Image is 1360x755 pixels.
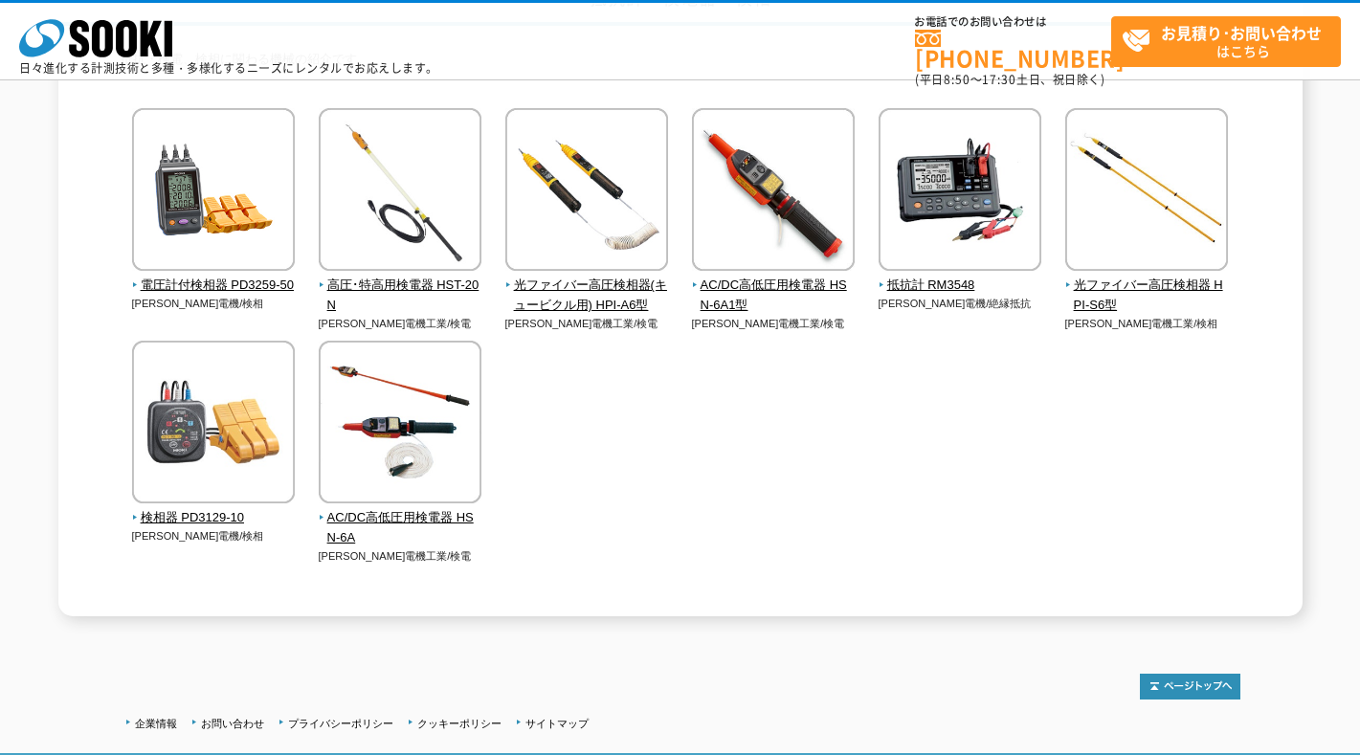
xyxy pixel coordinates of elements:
[944,71,970,88] span: 8:50
[1065,276,1229,316] span: 光ファイバー高圧検相器 HPI-S6型
[1140,674,1240,699] img: トップページへ
[319,257,482,315] a: 高圧･特高用検電器 HST-20N
[505,257,669,315] a: 光ファイバー高圧検相器(キュービクル用) HPI-A6型
[132,508,296,528] span: 検相器 PD3129-10
[505,316,669,332] p: [PERSON_NAME]電機工業/検電
[879,108,1041,276] img: 抵抗計 RM3548
[1065,316,1229,332] p: [PERSON_NAME]電機工業/検相
[1161,21,1322,44] strong: お見積り･お問い合わせ
[319,548,482,565] p: [PERSON_NAME]電機工業/検電
[132,490,296,528] a: 検相器 PD3129-10
[879,257,1042,296] a: 抵抗計 RM3548
[132,276,296,296] span: 電圧計付検相器 PD3259-50
[879,276,1042,296] span: 抵抗計 RM3548
[879,296,1042,312] p: [PERSON_NAME]電機/絶縁抵抗
[201,718,264,729] a: お問い合わせ
[1065,257,1229,315] a: 光ファイバー高圧検相器 HPI-S6型
[319,508,482,548] span: AC/DC高低圧用検電器 HSN-6A
[319,341,481,508] img: AC/DC高低圧用検電器 HSN-6A
[319,276,482,316] span: 高圧･特高用検電器 HST-20N
[525,718,589,729] a: サイトマップ
[135,718,177,729] a: 企業情報
[132,528,296,544] p: [PERSON_NAME]電機/検相
[288,718,393,729] a: プライバシーポリシー
[915,30,1111,69] a: [PHONE_NUMBER]
[692,276,856,316] span: AC/DC高低圧用検電器 HSN-6A1型
[132,296,296,312] p: [PERSON_NAME]電機/検相
[692,108,855,276] img: AC/DC高低圧用検電器 HSN-6A1型
[1122,17,1340,65] span: はこちら
[692,316,856,332] p: [PERSON_NAME]電機工業/検電
[915,71,1104,88] span: (平日 ～ 土日、祝日除く)
[915,16,1111,28] span: お電話でのお問い合わせは
[132,108,295,276] img: 電圧計付検相器 PD3259-50
[505,276,669,316] span: 光ファイバー高圧検相器(キュービクル用) HPI-A6型
[132,341,295,508] img: 検相器 PD3129-10
[319,108,481,276] img: 高圧･特高用検電器 HST-20N
[505,108,668,276] img: 光ファイバー高圧検相器(キュービクル用) HPI-A6型
[982,71,1016,88] span: 17:30
[1111,16,1341,67] a: お見積り･お問い合わせはこちら
[132,257,296,296] a: 電圧計付検相器 PD3259-50
[417,718,502,729] a: クッキーポリシー
[319,490,482,547] a: AC/DC高低圧用検電器 HSN-6A
[19,62,438,74] p: 日々進化する計測技術と多種・多様化するニーズにレンタルでお応えします。
[1065,108,1228,276] img: 光ファイバー高圧検相器 HPI-S6型
[319,316,482,332] p: [PERSON_NAME]電機工業/検電
[692,257,856,315] a: AC/DC高低圧用検電器 HSN-6A1型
